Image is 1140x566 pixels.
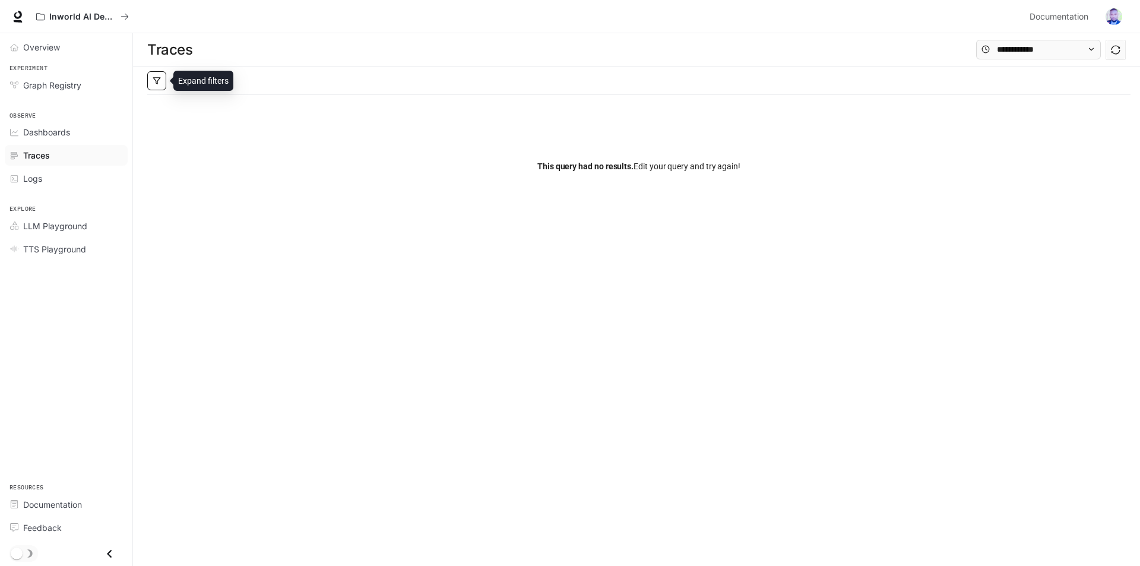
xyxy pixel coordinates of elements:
span: Edit your query and try again! [537,160,740,173]
span: Overview [23,41,60,53]
span: TTS Playground [23,243,86,255]
button: All workspaces [31,5,134,29]
a: Feedback [5,517,128,538]
a: Overview [5,37,128,58]
span: Documentation [1030,10,1088,24]
button: User avatar [1102,5,1126,29]
a: TTS Playground [5,239,128,260]
a: Logs [5,168,128,189]
h1: Traces [147,38,192,62]
a: LLM Playground [5,216,128,236]
span: Feedback [23,521,62,534]
img: User avatar [1106,8,1122,25]
span: sync [1111,45,1120,55]
span: Documentation [23,498,82,511]
a: Dashboards [5,122,128,143]
button: Close drawer [96,542,123,566]
span: Logs [23,172,42,185]
span: Dark mode toggle [11,546,23,559]
span: Dashboards [23,126,70,138]
a: Traces [5,145,128,166]
span: This query had no results. [537,162,634,171]
span: Traces [23,149,50,162]
span: Graph Registry [23,79,81,91]
p: Inworld AI Demos [49,12,116,22]
a: Graph Registry [5,75,128,96]
a: Documentation [5,494,128,515]
div: Expand filters [173,71,233,91]
span: LLM Playground [23,220,87,232]
a: Documentation [1025,5,1097,29]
